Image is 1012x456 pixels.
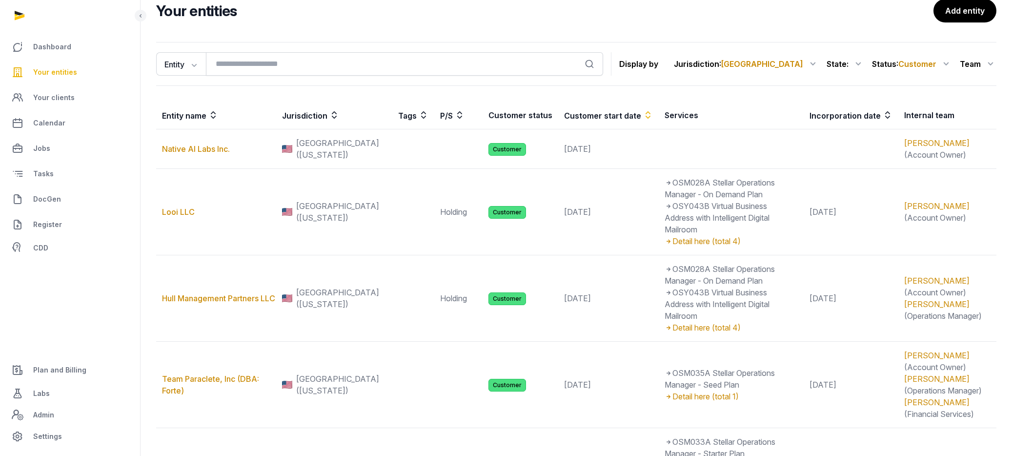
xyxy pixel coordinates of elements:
th: Incorporation date [804,102,898,129]
span: : [896,58,936,70]
span: Your entities [33,66,77,78]
td: [DATE] [804,255,898,342]
a: [PERSON_NAME] [904,397,970,407]
a: [PERSON_NAME] [904,201,970,211]
div: Status [872,56,952,72]
span: OSM028A Stellar Operations Manager - On Demand Plan [665,178,775,199]
div: (Account Owner) [904,275,991,298]
span: : [847,58,849,70]
a: Native AI Labs Inc. [162,144,230,154]
span: DocGen [33,193,61,205]
div: (Account Owner) [904,350,991,373]
span: [GEOGRAPHIC_DATA] ([US_STATE]) [296,200,386,224]
a: Team Paraclete, Inc (DBA: Forte) [162,374,259,395]
p: Display by [619,56,658,72]
th: Entity name [156,102,276,129]
a: Tasks [8,162,132,186]
a: Your entities [8,61,132,84]
th: Jurisdiction [276,102,392,129]
a: Register [8,213,132,236]
span: Plan and Billing [33,364,86,376]
a: Labs [8,382,132,405]
td: [DATE] [558,342,659,428]
a: Looi LLC [162,207,195,217]
span: Customer [488,292,526,305]
a: [PERSON_NAME] [904,276,970,286]
span: Your clients [33,92,75,104]
a: Hull Management Partners LLC [162,293,275,303]
a: Jobs [8,137,132,160]
th: Internal team [898,102,996,129]
a: Admin [8,405,132,425]
a: [PERSON_NAME] [904,138,970,148]
span: OSY043B Virtual Business Address with Intelligent Digital Mailroom [665,201,769,234]
a: Calendar [8,111,132,135]
span: Register [33,219,62,230]
a: Settings [8,425,132,448]
div: (Operations Manager) [904,298,991,322]
a: [PERSON_NAME] [904,374,970,384]
span: Jobs [33,143,50,154]
div: Detail here (total 4) [665,235,798,247]
div: State [827,56,864,72]
th: Services [659,102,804,129]
div: Team [960,56,996,72]
td: [DATE] [558,255,659,342]
td: [DATE] [558,169,659,255]
span: [GEOGRAPHIC_DATA] ([US_STATE]) [296,373,386,396]
span: : [719,58,803,70]
a: Your clients [8,86,132,109]
div: (Operations Manager) [904,373,991,396]
span: Labs [33,388,50,399]
span: OSM035A Stellar Operations Manager - Seed Plan [665,368,775,390]
span: Admin [33,409,54,421]
span: Customer [898,59,936,69]
h2: Your entities [156,2,933,20]
th: Customer start date [558,102,659,129]
th: P/S [434,102,483,129]
a: Dashboard [8,35,132,59]
td: [DATE] [804,169,898,255]
span: [GEOGRAPHIC_DATA] [721,59,803,69]
span: CDD [33,242,48,254]
div: Detail here (total 1) [665,391,798,402]
div: Detail here (total 4) [665,322,798,333]
div: Jurisdiction [674,56,819,72]
span: Tasks [33,168,54,180]
td: [DATE] [804,342,898,428]
span: Calendar [33,117,65,129]
div: (Financial Services) [904,396,991,420]
a: Plan and Billing [8,358,132,382]
a: CDD [8,238,132,258]
span: [GEOGRAPHIC_DATA] ([US_STATE]) [296,137,386,161]
a: [PERSON_NAME] [904,351,970,360]
span: Customer [488,206,526,219]
button: Entity [156,52,206,76]
td: Holding [434,169,483,255]
span: OSY043B Virtual Business Address with Intelligent Digital Mailroom [665,288,769,321]
a: DocGen [8,187,132,211]
div: (Account Owner) [904,137,991,161]
span: Customer [488,379,526,392]
th: Tags [392,102,434,129]
div: (Account Owner) [904,200,991,224]
span: OSM028A Stellar Operations Manager - On Demand Plan [665,264,775,286]
td: [DATE] [558,129,659,169]
td: Holding [434,255,483,342]
span: Dashboard [33,41,71,53]
span: Customer [488,143,526,156]
th: Customer status [483,102,558,129]
span: [GEOGRAPHIC_DATA] ([US_STATE]) [296,287,386,310]
span: Settings [33,431,62,442]
a: [PERSON_NAME] [904,299,970,309]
